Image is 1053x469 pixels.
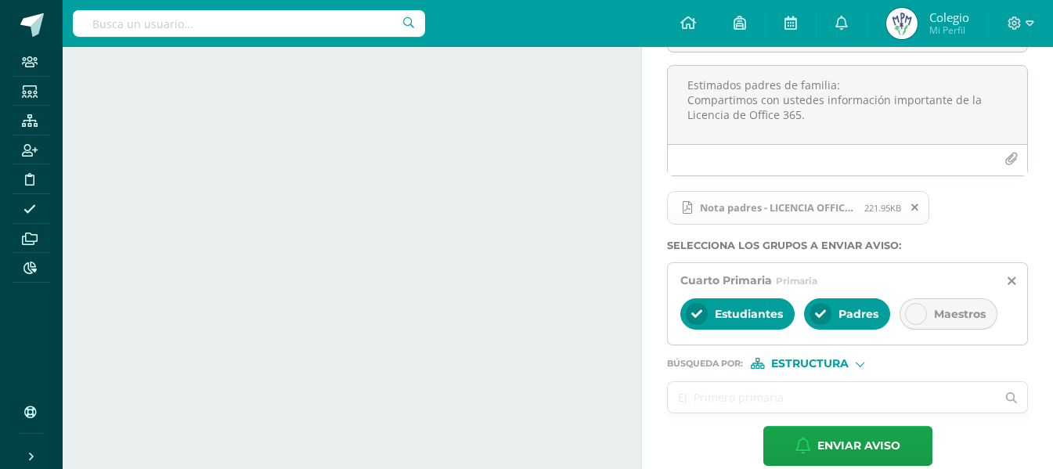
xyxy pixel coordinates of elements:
span: Enviar aviso [817,427,900,465]
span: 221.95KB [864,202,901,214]
span: Nota padres - LICENCIA OFFICE 365.pdf [667,191,929,225]
span: Cuarto Primaria [680,273,772,287]
input: Busca un usuario... [73,10,425,37]
span: Colegio [929,9,969,25]
span: Padres [838,307,878,321]
label: Selecciona los grupos a enviar aviso : [667,240,1028,251]
button: Enviar aviso [763,426,932,466]
img: e484a19925c0a5cccf408cad57c67c38.png [886,8,918,39]
div: [object Object] [751,358,868,369]
span: Búsqueda por : [667,359,743,368]
span: Remover archivo [902,199,929,216]
span: Mi Perfil [929,23,969,37]
input: Ej. Primero primaria [668,382,996,413]
span: Estudiantes [715,307,783,321]
span: Primaria [776,275,817,287]
textarea: Estimados padres de familia: Compartimos con ustedes información importante de la Licencia de Off... [668,66,1027,144]
span: Maestros [934,307,986,321]
span: Estructura [771,359,849,368]
span: Nota padres - LICENCIA OFFICE 365.pdf [692,201,864,214]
